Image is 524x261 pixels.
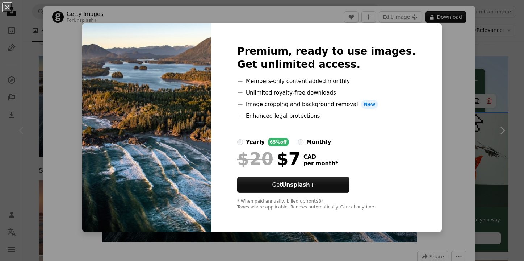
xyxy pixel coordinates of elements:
[237,139,243,145] input: yearly65%off
[237,45,416,71] h2: Premium, ready to use images. Get unlimited access.
[282,182,314,188] strong: Unsplash+
[298,139,303,145] input: monthly
[361,100,378,109] span: New
[246,138,265,146] div: yearly
[237,112,416,120] li: Enhanced legal protections
[237,177,349,193] button: GetUnsplash+
[237,149,273,168] span: $20
[237,100,416,109] li: Image cropping and background removal
[237,88,416,97] li: Unlimited royalty-free downloads
[306,138,331,146] div: monthly
[237,149,301,168] div: $7
[303,154,338,160] span: CAD
[237,77,416,86] li: Members-only content added monthly
[268,138,289,146] div: 65% off
[82,23,211,232] img: premium_photo-1697729910802-c93af1d02794
[303,160,338,167] span: per month *
[237,199,416,210] div: * When paid annually, billed upfront $84 Taxes where applicable. Renews automatically. Cancel any...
